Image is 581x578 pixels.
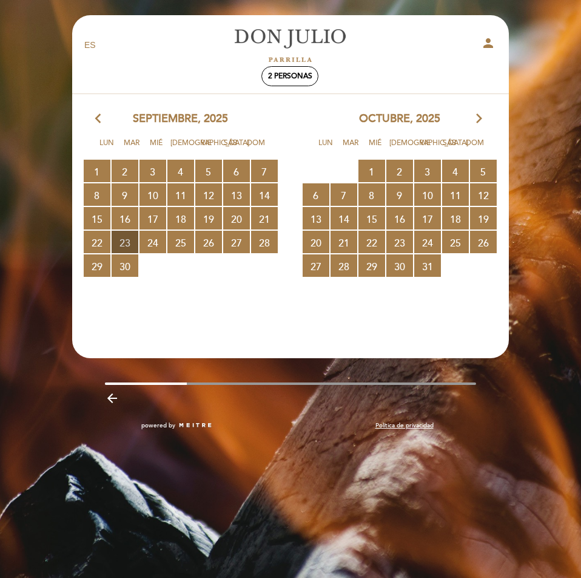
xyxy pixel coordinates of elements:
span: 19 [470,207,497,229]
span: 28 [251,231,278,253]
span: 5 [470,160,497,182]
span: 24 [139,231,166,253]
span: 2 personas [268,72,312,81]
span: Vie [195,137,217,159]
span: 26 [195,231,222,253]
span: 28 [331,254,357,277]
span: Mar [121,137,142,159]
span: Lun [96,137,117,159]
span: powered by [141,421,175,430]
span: 18 [442,207,469,229]
span: 7 [331,183,357,206]
span: 17 [139,207,166,229]
span: 21 [251,207,278,229]
span: 15 [84,207,110,229]
span: 14 [331,207,357,229]
span: Lun [315,137,336,159]
img: MEITRE [178,423,213,429]
span: 29 [358,254,385,277]
span: 25 [167,231,194,253]
span: 17 [414,207,441,229]
span: 30 [386,254,413,277]
span: 1 [84,160,110,182]
button: person [481,36,495,54]
span: 8 [358,183,385,206]
i: arrow_forward_ios [474,111,485,127]
span: Dom [464,137,485,159]
span: 6 [223,160,250,182]
span: 9 [112,183,138,206]
span: 3 [414,160,441,182]
span: 29 [84,254,110,277]
span: Dom [245,137,266,159]
span: 18 [167,207,194,229]
i: arrow_back_ios [95,111,106,127]
i: arrow_backward [105,391,119,406]
span: 22 [84,231,110,253]
span: 8 [84,183,110,206]
span: 27 [223,231,250,253]
span: septiembre, 2025 [133,111,228,127]
span: 26 [470,231,497,253]
span: 2 [386,160,413,182]
a: [PERSON_NAME] [214,29,366,62]
span: 13 [303,207,329,229]
span: 14 [251,183,278,206]
span: 3 [139,160,166,182]
a: Política de privacidad [375,421,434,430]
span: 23 [386,231,413,253]
span: 9 [386,183,413,206]
span: 4 [442,160,469,182]
span: Sáb [220,137,241,159]
span: 7 [251,160,278,182]
span: 24 [414,231,441,253]
span: 23 [112,231,138,253]
span: 12 [195,183,222,206]
span: 15 [358,207,385,229]
span: 25 [442,231,469,253]
span: Vie [414,137,435,159]
span: 16 [112,207,138,229]
span: 20 [303,231,329,253]
span: Mié [146,137,167,159]
span: 10 [414,183,441,206]
span: 22 [358,231,385,253]
span: 30 [112,254,138,277]
a: powered by [141,421,213,430]
span: 10 [139,183,166,206]
span: 20 [223,207,250,229]
span: 12 [470,183,497,206]
span: 2 [112,160,138,182]
span: Sáb [439,137,460,159]
span: 1 [358,160,385,182]
span: 16 [386,207,413,229]
span: 27 [303,254,329,277]
span: octubre, 2025 [359,111,440,127]
span: 11 [442,183,469,206]
span: 11 [167,183,194,206]
span: 4 [167,160,194,182]
i: person [481,36,495,50]
span: 19 [195,207,222,229]
span: 21 [331,231,357,253]
span: [DEMOGRAPHIC_DATA] [389,137,411,159]
span: 5 [195,160,222,182]
span: 6 [303,183,329,206]
span: 13 [223,183,250,206]
span: 31 [414,254,441,277]
span: [DEMOGRAPHIC_DATA] [170,137,192,159]
span: Mar [340,137,361,159]
span: Mié [364,137,386,159]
